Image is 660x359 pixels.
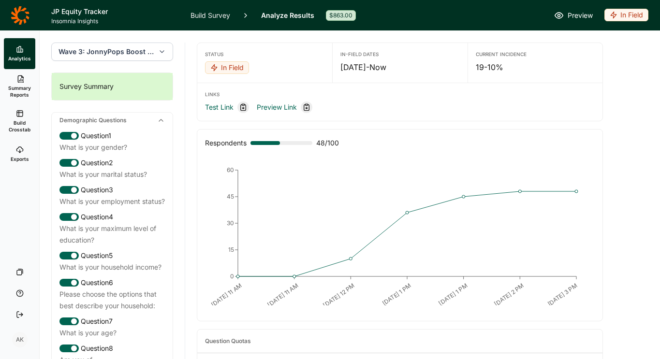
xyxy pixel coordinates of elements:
div: Status [205,51,324,57]
div: Question 2 [59,157,165,169]
tspan: 15 [228,246,234,253]
div: Question 3 [59,184,165,196]
button: In Field [604,9,648,22]
a: Summary Reports [4,69,35,104]
div: Question 1 [59,130,165,142]
a: Build Crosstab [4,104,35,139]
button: Wave 3: JonnyPops Boost - Wave 3 [51,43,173,61]
div: Question 7 [59,316,165,327]
div: Copy link [237,101,249,113]
span: Build Crosstab [8,119,31,133]
div: AK [12,332,28,347]
div: Question 4 [59,211,165,223]
a: Exports [4,139,35,170]
div: Links [205,91,595,98]
span: Exports [11,156,29,162]
text: [DATE] 11 AM [210,282,243,308]
div: Question 6 [59,277,165,288]
span: Analytics [8,55,31,62]
div: In-Field Dates [340,51,459,57]
text: [DATE] 2 PM [493,282,525,307]
tspan: 45 [227,193,234,200]
div: Question 8 [59,343,165,354]
button: In Field [205,61,249,75]
span: Insomnia Insights [51,17,179,25]
a: Analytics [4,38,35,69]
div: In Field [604,9,648,21]
div: Respondents [205,137,247,149]
a: Preview Link [257,101,297,113]
h1: JP Equity Tracker [51,6,179,17]
div: Demographic Questions [52,113,173,128]
text: [DATE] 1 PM [437,282,469,307]
span: 48 / 100 [316,137,339,149]
tspan: 30 [227,219,234,227]
tspan: 0 [230,273,234,280]
text: [DATE] 3 PM [546,282,579,307]
div: What is your marital status? [59,169,165,180]
div: 19-10% [476,61,595,73]
span: Preview [568,10,593,21]
div: [DATE] - Now [340,61,459,73]
a: Preview [554,10,593,21]
div: What is your age? [59,327,165,339]
div: Copy link [301,101,312,113]
div: Please choose the options that best describe your household: [59,288,165,312]
div: Question Quotas [205,337,251,345]
div: What is your gender? [59,142,165,153]
div: What is your household income? [59,261,165,273]
div: Question 5 [59,250,165,261]
text: [DATE] 11 AM [266,282,299,308]
div: Survey Summary [52,73,173,100]
a: Test Link [205,101,234,113]
text: [DATE] 1 PM [381,282,412,307]
div: What is your employment status? [59,196,165,207]
div: Current Incidence [476,51,595,57]
text: [DATE] 12 PM [322,282,356,309]
span: Wave 3: JonnyPops Boost - Wave 3 [59,47,154,57]
div: In Field [205,61,249,74]
tspan: 60 [227,166,234,173]
span: Summary Reports [8,85,31,98]
div: What is your maximum level of education? [59,223,165,246]
div: $863.00 [326,10,356,21]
